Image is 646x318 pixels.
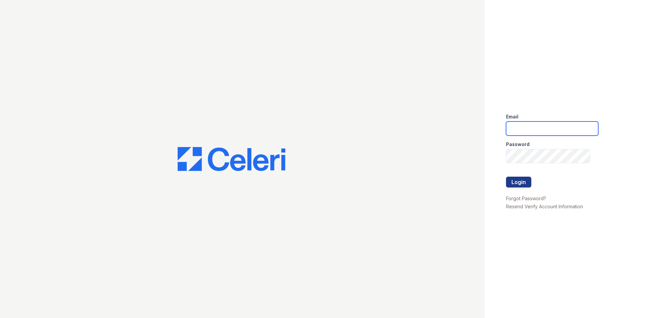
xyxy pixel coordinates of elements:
[506,196,546,201] a: Forgot Password?
[506,141,530,148] label: Password
[506,113,518,120] label: Email
[506,177,531,187] button: Login
[178,147,285,171] img: CE_Logo_Blue-a8612792a0a2168367f1c8372b55b34899dd931a85d93a1a3d3e32e68fde9ad4.png
[506,204,583,209] a: Resend Verify Account Information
